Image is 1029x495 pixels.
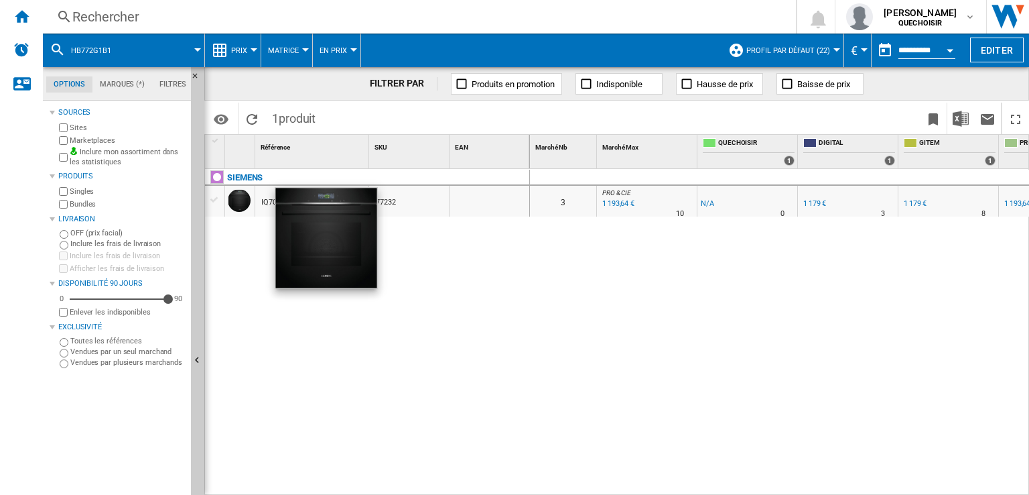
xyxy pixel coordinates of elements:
[59,264,68,273] input: Afficher les frais de livraison
[718,138,795,150] span: QUECHOISIR
[819,138,895,150] span: DIGITAL
[884,6,957,19] span: [PERSON_NAME]
[801,197,826,211] div: 1 179 €
[231,46,247,55] span: Prix
[60,338,68,347] input: Toutes les références
[851,44,857,58] span: €
[238,103,265,134] button: Recharger
[884,156,895,166] div: 1 offers sold by DIGITAL
[212,34,254,67] div: Prix
[70,199,186,209] label: Bundles
[535,144,567,151] span: Marché Nb
[228,135,255,156] div: Sort None
[919,138,996,150] span: GITEM
[575,73,663,95] button: Indisponible
[58,322,186,333] div: Exclusivité
[728,34,837,67] div: Profil par défaut (22)
[279,111,316,125] span: produit
[231,34,254,67] button: Prix
[985,156,996,166] div: 1 offers sold by GITEM
[58,214,186,225] div: Livraison
[974,103,1001,134] button: Envoyer ce rapport par email
[70,264,186,274] label: Afficher les frais de livraison
[372,135,449,156] div: Sort None
[13,42,29,58] img: alerts-logo.svg
[881,207,885,221] div: Délai de livraison : 3 jours
[258,135,368,156] div: Sort None
[70,347,186,357] label: Vendues par un seul marchand
[533,135,596,156] div: Sort None
[171,294,186,304] div: 90
[938,36,962,60] button: Open calendar
[59,149,68,166] input: Inclure mon assortiment dans les statistiques
[71,46,111,55] span: HB772G1B1
[451,73,562,95] button: Produits en promotion
[59,200,68,209] input: Bundles
[602,189,631,197] span: PRO & CIE
[372,135,449,156] div: SKU Sort None
[920,103,947,134] button: Créer un favoris
[370,77,438,91] div: FILTRER PAR
[268,34,305,67] button: Matrice
[70,135,186,146] label: Marketplaces
[872,37,898,64] button: md-calendar
[953,111,969,127] img: excel-24x24.png
[59,252,68,260] input: Inclure les frais de livraison
[70,292,168,306] md-slider: Disponibilité
[50,34,198,67] div: HB772G1B1
[208,107,234,131] button: Options
[59,136,68,145] input: Marketplaces
[59,187,68,196] input: Singles
[71,34,125,67] button: HB772G1B1
[746,34,837,67] button: Profil par défaut (22)
[981,207,985,221] div: Délai de livraison : 8 jours
[904,199,927,208] div: 1 179 €
[58,107,186,118] div: Sources
[72,7,761,26] div: Rechercher
[901,135,998,168] div: GITEM 1 offers sold by GITEM
[369,186,449,217] div: 277232
[851,34,864,67] div: €
[268,46,299,55] span: Matrice
[70,357,186,368] label: Vendues par plusieurs marchands
[452,135,529,156] div: EAN Sort None
[70,307,186,317] label: Enlever les indisponibles
[600,197,634,211] div: Mise à jour : vendredi 5 septembre 2025 08:45
[265,103,322,131] span: 1
[776,73,864,95] button: Baisse de prix
[70,251,186,261] label: Inclure les frais de livraison
[261,187,345,218] div: IQ700 HB772G1B1F NOIR
[533,135,596,156] div: Marché Nb Sort None
[596,79,642,89] span: Indisponible
[70,186,186,197] label: Singles
[46,76,92,93] md-tab-item: Options
[261,144,290,151] span: Référence
[902,197,927,211] div: 1 179 €
[374,144,387,151] span: SKU
[844,34,872,67] md-menu: Currency
[320,46,347,55] span: En Prix
[452,135,529,156] div: Sort None
[70,228,186,238] label: OFF (prix facial)
[275,188,377,288] img: e83aa47ec03422175120a015d530a8d99080c159_visual_224240.jpeg
[59,308,68,317] input: Afficher les frais de livraison
[70,147,78,155] img: mysite-bg-18x18.png
[947,103,974,134] button: Télécharger au format Excel
[227,170,263,186] div: Cliquez pour filtrer sur cette marque
[600,135,697,156] div: Marché Max Sort None
[152,76,194,93] md-tab-item: Filtres
[455,144,468,151] span: EAN
[846,3,873,30] img: profile.jpg
[92,76,152,93] md-tab-item: Marques (*)
[258,135,368,156] div: Référence Sort None
[472,79,555,89] span: Produits en promotion
[530,186,596,217] div: 3
[784,156,795,166] div: 1 offers sold by QUECHOISIR
[746,46,830,55] span: Profil par défaut (22)
[60,241,68,250] input: Inclure les frais de livraison
[801,135,898,168] div: DIGITAL 1 offers sold by DIGITAL
[320,34,354,67] button: En Prix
